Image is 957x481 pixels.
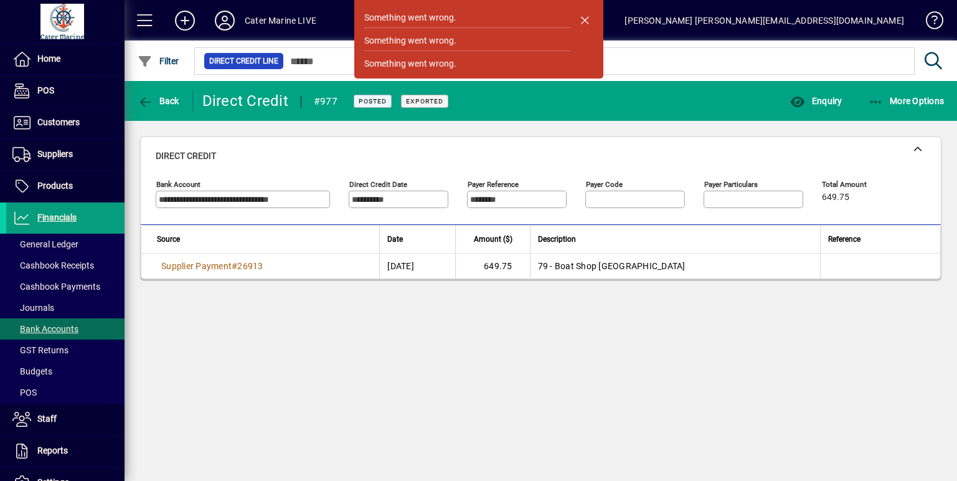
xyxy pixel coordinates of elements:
[917,2,941,43] a: Knowledge Base
[156,180,200,189] mat-label: Bank Account
[6,297,125,318] a: Journals
[6,382,125,403] a: POS
[209,55,278,67] span: Direct Credit Line
[245,11,316,31] div: Cater Marine LIVE
[6,139,125,170] a: Suppliers
[134,90,182,112] button: Back
[6,75,125,107] a: POS
[6,340,125,361] a: GST Returns
[6,255,125,276] a: Cashbook Receipts
[12,366,52,376] span: Budgets
[37,117,80,127] span: Customers
[359,97,387,105] span: Posted
[828,232,860,246] span: Reference
[12,239,78,249] span: General Ledger
[157,259,268,273] a: Supplier Payment#26913
[37,414,57,424] span: Staff
[822,193,849,202] span: 649.75
[134,50,182,72] button: Filter
[37,85,54,95] span: POS
[37,54,60,64] span: Home
[37,212,77,222] span: Financials
[379,254,455,279] td: [DATE]
[538,261,686,271] span: 79 - Boat Shop [GEOGRAPHIC_DATA]
[828,232,925,246] div: Reference
[704,180,758,189] mat-label: Payer Particulars
[349,180,407,189] mat-label: Direct Credit Date
[468,180,519,189] mat-label: Payer Reference
[6,171,125,202] a: Products
[6,318,125,340] a: Bank Accounts
[6,404,125,435] a: Staff
[157,232,180,246] span: Source
[37,445,68,455] span: Reports
[6,276,125,297] a: Cashbook Payments
[455,254,530,279] td: 649.75
[869,96,945,106] span: More Options
[157,232,372,246] div: Source
[787,90,845,112] button: Enquiry
[37,149,73,159] span: Suppliers
[125,90,193,112] app-page-header-button: Back
[232,261,237,271] span: #
[586,180,623,189] mat-label: Payer Code
[12,345,68,355] span: GST Returns
[202,91,288,111] div: Direct Credit
[625,11,904,31] div: [PERSON_NAME] [PERSON_NAME][EMAIL_ADDRESS][DOMAIN_NAME]
[138,56,179,66] span: Filter
[538,232,576,246] span: Description
[6,107,125,138] a: Customers
[790,96,842,106] span: Enquiry
[406,97,443,105] span: Exported
[6,436,125,467] a: Reports
[865,90,948,112] button: More Options
[6,361,125,382] a: Budgets
[237,261,263,271] span: 26913
[12,303,54,313] span: Journals
[538,232,813,246] div: Description
[12,282,100,292] span: Cashbook Payments
[314,92,337,112] div: #977
[387,232,447,246] div: Date
[6,234,125,255] a: General Ledger
[387,232,403,246] span: Date
[161,261,232,271] span: Supplier Payment
[822,181,897,189] span: Total Amount
[205,9,245,32] button: Profile
[12,324,78,334] span: Bank Accounts
[138,96,179,106] span: Back
[37,181,73,191] span: Products
[165,9,205,32] button: Add
[12,260,94,270] span: Cashbook Receipts
[12,388,37,398] span: POS
[463,232,524,246] div: Amount ($)
[6,44,125,75] a: Home
[474,232,512,246] span: Amount ($)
